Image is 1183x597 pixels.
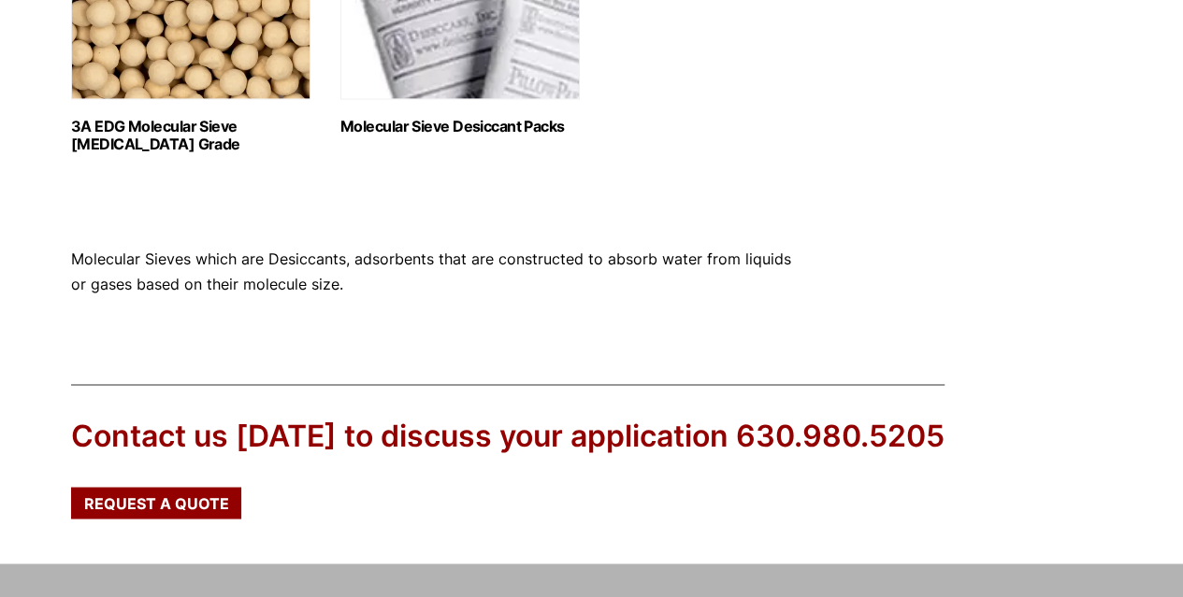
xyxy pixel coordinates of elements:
span: Request a Quote [84,495,229,510]
h2: Molecular Sieve Desiccant Packs [340,118,580,135]
p: Molecular Sieves which are Desiccants, adsorbents that are constructed to absorb water from liqui... [71,247,795,297]
h2: 3A EDG Molecular Sieve [MEDICAL_DATA] Grade [71,118,310,153]
div: Contact us [DATE] to discuss your application 630.980.5205 [71,415,945,457]
a: Request a Quote [71,487,241,519]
